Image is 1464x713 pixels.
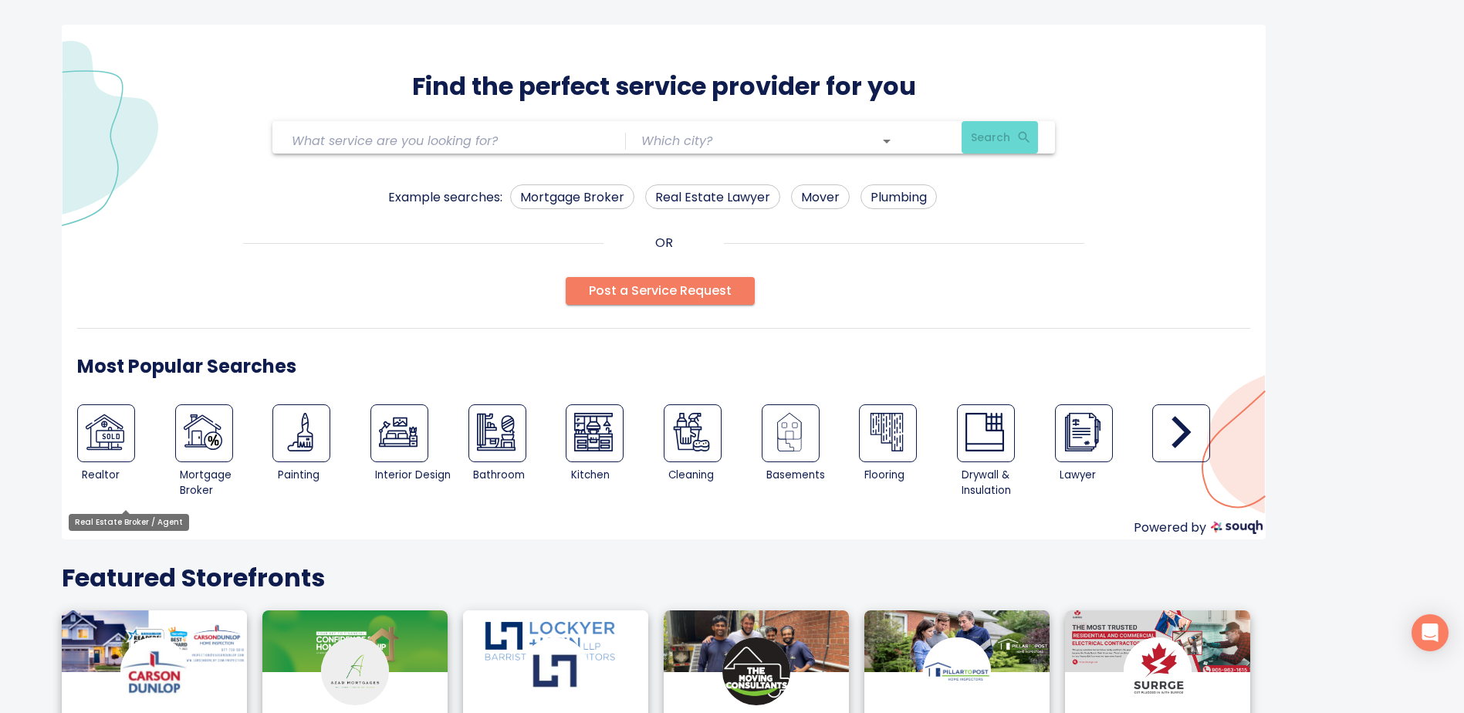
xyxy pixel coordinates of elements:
[1063,413,1102,451] img: Real Estate Lawyer
[923,637,991,705] img: Logo
[668,468,756,483] div: Cleaning
[664,404,762,503] div: Cleaning Services
[510,184,634,209] a: Mortgage Broker
[655,234,673,252] p: OR
[864,468,952,483] div: Flooring
[791,184,850,209] a: Mover
[82,468,170,483] div: Realtor
[272,404,370,503] div: Painters & Decorators
[468,404,526,462] a: Bathroom Remodeling
[175,404,273,503] div: Mortgage Broker / Agent
[375,468,463,483] div: Interior Design
[957,404,1015,462] a: Drywall and Insulation
[641,129,852,153] input: Which city?
[589,280,732,302] span: Post a Service Request
[1055,404,1113,462] a: Real Estate Lawyer
[762,404,860,503] div: Basements
[1055,404,1153,503] div: Real Estate Lawyer
[522,637,590,705] img: Logo
[571,468,659,483] div: Kitchen
[722,637,790,705] img: Logo
[876,130,898,152] button: Open
[272,404,330,462] a: Painters & Decorators
[566,277,755,305] button: Post a Service Request
[861,188,936,207] span: Plumbing
[511,188,634,207] span: Mortgage Broker
[1134,519,1206,539] p: Powered by
[957,404,1055,503] div: Drywall and Insulation
[664,404,722,462] a: Cleaning Services
[77,352,296,381] h6: Most Popular Searches
[859,404,957,503] div: Flooring
[468,404,566,503] div: Bathroom Remodeling
[1412,614,1449,651] div: Open Intercom Messenger
[574,413,613,451] img: Kitchen Remodeling
[1211,520,1263,534] img: souqh logo
[1124,637,1192,705] img: Logo
[766,468,854,483] div: Basements
[792,188,849,207] span: Mover
[180,468,268,498] div: Mortgage Broker
[566,404,664,503] div: Kitchen Remodeling
[370,404,428,462] a: Interior Design Services
[388,188,502,209] p: Example searches:
[62,563,1266,593] h4: Featured Storefronts
[672,413,711,451] img: Cleaning Services
[962,468,1050,498] div: Drywall & Insulation
[867,413,906,451] img: Flooring
[762,404,820,462] a: Basements
[965,413,1004,451] img: Drywall and Insulation
[321,637,389,705] img: Logo
[1060,468,1148,483] div: Lawyer
[859,404,917,462] a: Flooring
[278,468,366,483] div: Painting
[645,184,780,209] a: Real Estate Lawyer
[184,413,222,451] img: Mortgage Broker / Agent
[175,404,233,462] a: Mortgage Broker / Agent
[292,129,587,153] input: What service are you looking for?
[646,188,779,207] span: Real Estate Lawyer
[412,71,916,102] h4: Find the perfect service provider for you
[770,413,809,451] img: Basements
[860,184,937,209] a: Plumbing
[477,413,516,451] img: Bathroom Remodeling
[281,413,320,451] img: Painters & Decorators
[120,637,188,705] img: Logo
[473,468,561,483] div: Bathroom
[379,413,418,451] img: Interior Design Services
[566,404,624,462] a: Kitchen Remodeling
[86,413,124,451] img: Real Estate Broker / Agent
[370,404,468,503] div: Interior Design Services
[77,404,135,462] a: Real Estate Broker / Agent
